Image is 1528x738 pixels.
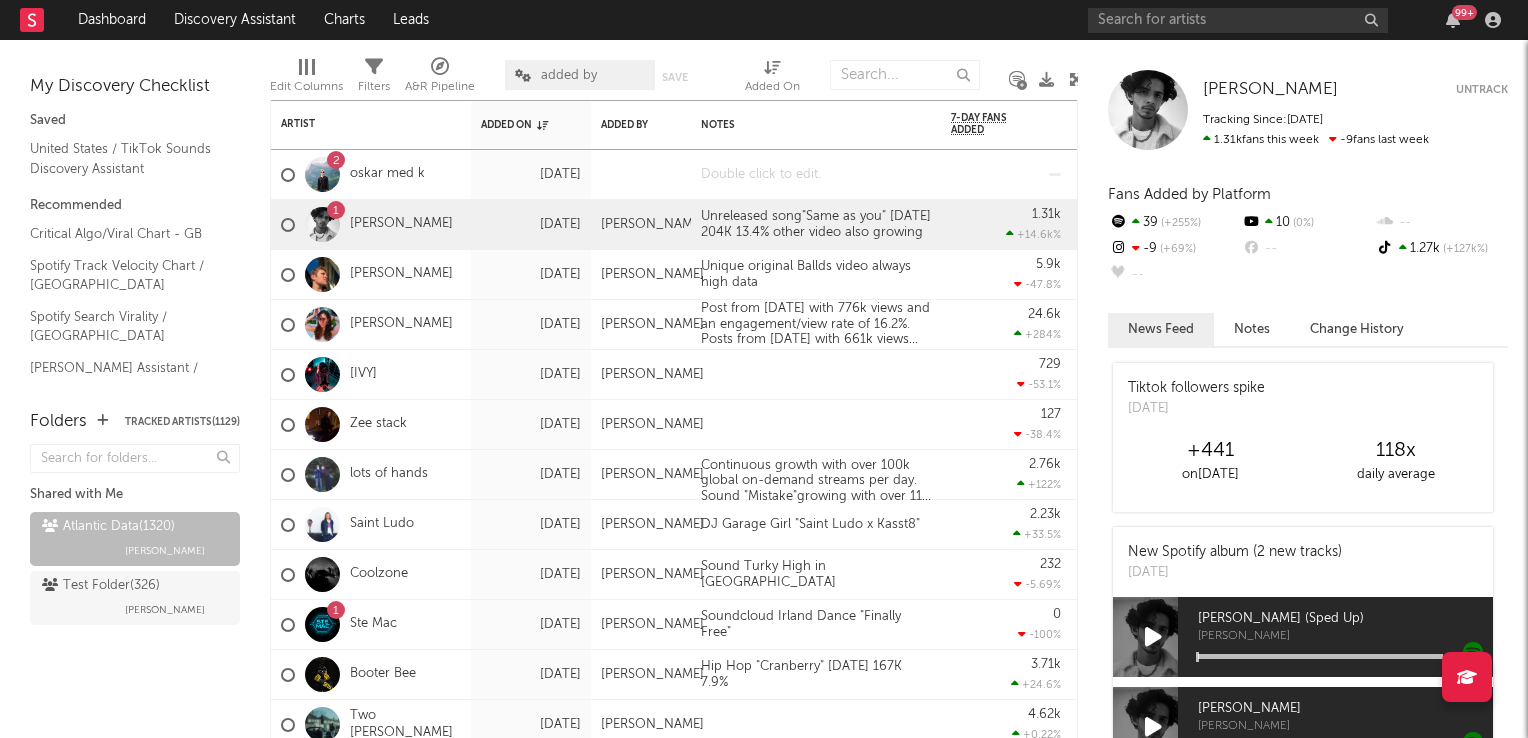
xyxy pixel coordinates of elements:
div: Filters [358,75,390,99]
div: +122 % [1017,478,1061,491]
div: [PERSON_NAME] [601,267,704,283]
div: Post from [DATE] with 776k views and an engagement/view rate of 16.2%. Posts from [DATE] with 661... [691,301,941,348]
a: [IVY] [350,366,377,383]
div: 99 + [1452,5,1477,20]
div: -47.8 % [1014,278,1061,291]
span: +255 % [1158,218,1201,229]
div: New Spotify album (2 new tracks) [1128,542,1342,563]
button: 99+ [1446,12,1460,28]
span: [PERSON_NAME] [125,598,205,622]
a: Atlantic Data(1320)[PERSON_NAME] [30,512,240,566]
div: 4.62k [1028,708,1061,721]
a: Critical Algo/Viral Chart - GB [30,223,220,245]
div: daily average [1303,463,1488,487]
div: DJ Garage Girl "Saint Ludo x Kasst8" [691,517,930,533]
button: Change History [1290,313,1424,346]
div: [PERSON_NAME] [601,667,704,683]
div: [PERSON_NAME] [601,367,704,383]
div: Notes [701,119,901,131]
div: My Discovery Checklist [30,75,240,99]
div: Added By [601,119,651,131]
span: added by [541,69,597,82]
div: Folders [30,410,87,434]
div: +24.6 % [1011,678,1061,691]
div: 24.6k [1028,308,1061,321]
div: Recommended [30,194,240,218]
input: Search... [830,60,980,90]
a: lots of hands [350,466,428,483]
div: -9 [1108,236,1241,262]
div: 1.31k [1032,208,1061,221]
div: [DATE] [481,663,581,687]
a: oskar med k [350,166,425,183]
span: -9 fans last week [1203,134,1429,146]
input: Search for artists [1088,8,1388,33]
a: Booter Bee [350,666,416,683]
div: [PERSON_NAME] [601,567,704,583]
button: Save [662,72,688,83]
a: [PERSON_NAME] Assistant / [GEOGRAPHIC_DATA] [30,357,220,398]
span: +69 % [1157,244,1196,255]
a: Ste Mac [350,616,397,633]
div: 3.71k [1031,658,1061,671]
div: A&R Pipeline [405,50,475,108]
div: 10 [1241,210,1374,236]
div: Added On [481,119,551,131]
div: [DATE] [481,613,581,637]
div: [DATE] [481,163,581,187]
span: [PERSON_NAME] [1198,631,1493,643]
div: [DATE] [481,563,581,587]
div: -- [1375,210,1508,236]
div: Shared with Me [30,483,240,507]
button: Untrack [1456,80,1508,100]
div: [DATE] [481,363,581,387]
div: A&R Pipeline [405,75,475,99]
div: [DATE] [481,263,581,287]
a: Spotify Search Virality / [GEOGRAPHIC_DATA] [30,306,220,347]
div: Edit Columns [270,75,343,99]
div: Unique original Ballds video always high data [691,259,941,290]
a: [PERSON_NAME] [350,266,453,283]
button: Notes [1214,313,1290,346]
div: [DATE] [481,413,581,437]
div: 232 [1040,558,1061,571]
div: 2.23k [1030,508,1061,521]
span: [PERSON_NAME] [125,539,205,563]
a: [PERSON_NAME] [350,316,453,333]
div: -38.4 % [1014,428,1061,441]
div: [DATE] [1128,399,1265,419]
div: [PERSON_NAME] [601,517,704,533]
div: Saved [30,109,240,133]
div: 729 [1039,358,1061,371]
a: Test Folder(326)[PERSON_NAME] [30,571,240,625]
div: 39 [1108,210,1241,236]
div: 118 x [1303,439,1488,463]
a: Spotify Track Velocity Chart / [GEOGRAPHIC_DATA] [30,255,220,296]
div: Atlantic Data ( 1320 ) [42,515,175,539]
span: 1.31k fans this week [1203,134,1319,146]
div: [PERSON_NAME] [601,317,704,333]
a: United States / TikTok Sounds Discovery Assistant [30,138,220,179]
div: +14.6k % [1006,228,1061,241]
div: on [DATE] [1118,463,1303,487]
div: Unreleased song"Same as you" [DATE] 204K 13.4% other video also growing [691,209,941,240]
div: [DATE] [481,313,581,337]
div: [PERSON_NAME] [601,617,704,633]
span: Tracking Since: [DATE] [1203,114,1323,126]
em: Mistake" [748,490,797,503]
div: Added On [745,50,800,108]
div: [PERSON_NAME] [601,217,704,233]
button: Tracked Artists(1129) [125,417,240,427]
span: [PERSON_NAME] [1203,81,1338,98]
span: Fans Added by Platform [1108,187,1271,202]
div: [DATE] [481,213,581,237]
input: Search for folders... [30,444,240,473]
div: [DATE] [481,513,581,537]
div: 0 [1053,608,1061,621]
div: +33.5 % [1013,528,1061,541]
div: -- [1108,262,1241,288]
a: [PERSON_NAME] [1203,80,1338,100]
a: Saint Ludo [350,516,414,533]
div: Artist [281,118,431,130]
div: Soundcloud Irland Dance "Finally Free" [691,609,941,640]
